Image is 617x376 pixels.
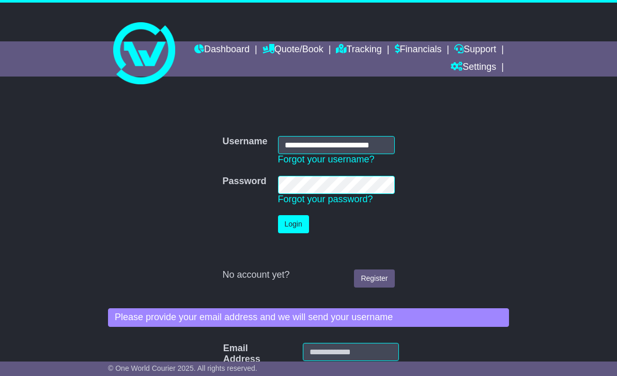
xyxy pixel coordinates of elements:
button: Login [278,215,309,233]
label: Username [222,136,267,147]
a: Register [354,269,394,288]
a: Forgot your username? [278,154,375,164]
a: Forgot your password? [278,194,373,204]
div: Please provide your email address and we will send your username [108,308,509,327]
a: Tracking [336,41,381,59]
a: Dashboard [194,41,250,59]
label: Password [222,176,266,187]
a: Support [454,41,496,59]
a: Financials [395,41,442,59]
span: © One World Courier 2025. All rights reserved. [108,364,257,372]
a: Quote/Book [263,41,323,59]
label: Email Address [218,343,237,365]
div: No account yet? [222,269,394,281]
a: Settings [451,59,496,77]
